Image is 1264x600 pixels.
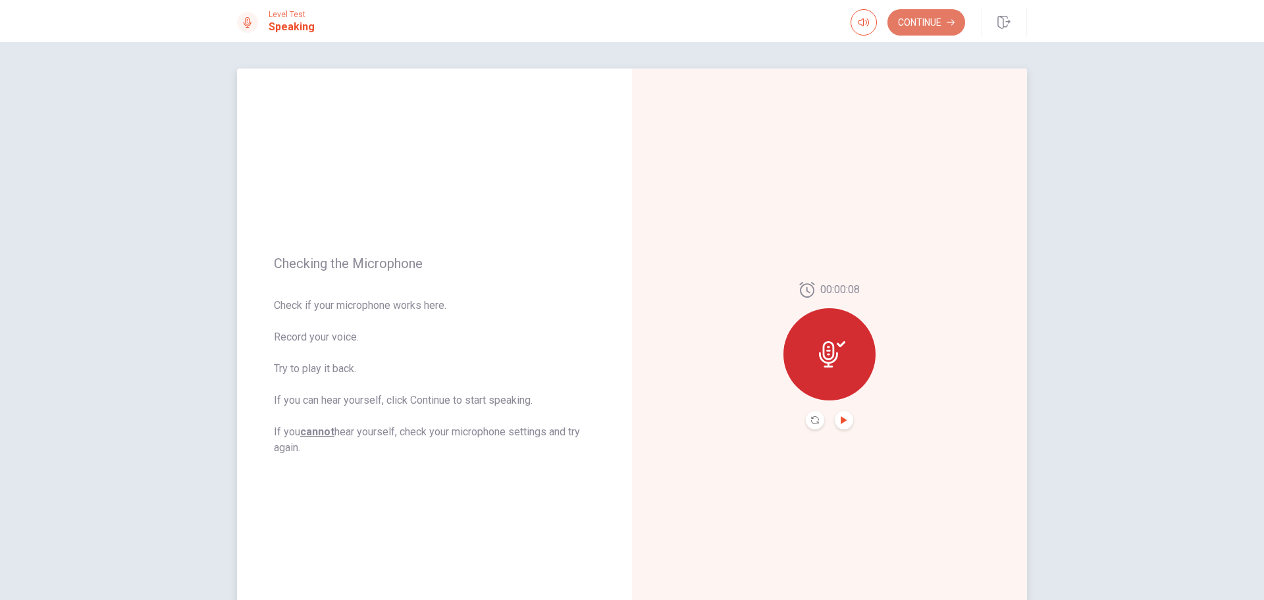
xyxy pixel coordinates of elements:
span: 00:00:08 [820,282,860,298]
span: Level Test [269,10,315,19]
h1: Speaking [269,19,315,35]
button: Continue [887,9,965,36]
u: cannot [300,425,334,438]
button: Record Again [806,411,824,429]
span: Check if your microphone works here. Record your voice. Try to play it back. If you can hear your... [274,298,595,456]
span: Checking the Microphone [274,256,595,271]
button: Play Audio [835,411,853,429]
